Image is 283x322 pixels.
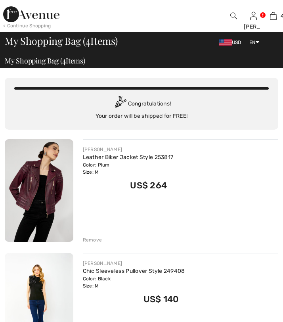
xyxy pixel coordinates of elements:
div: Congratulations! Your order will be shipped for FREE! [14,96,269,120]
div: Color: Plum Size: M [83,161,174,176]
div: Color: Black Size: M [83,275,185,289]
a: Leather Biker Jacket Style 253817 [83,154,174,161]
img: Leather Biker Jacket Style 253817 [5,139,73,242]
img: 1ère Avenue [3,6,59,22]
a: Chic Sleeveless Pullover Style 249408 [83,268,185,274]
span: My Shopping Bag ( Items) [5,36,118,46]
div: < Continue Shopping [3,22,51,29]
img: My Info [250,11,257,21]
span: EN [249,40,259,45]
img: US Dollar [219,39,232,46]
img: My Bag [270,11,277,21]
div: Remove [83,236,102,243]
img: Congratulation2.svg [112,96,128,112]
span: USD [219,40,245,45]
div: [PERSON_NAME] [244,23,263,31]
a: 4 [264,11,283,21]
span: My Shopping Bag ( Items) [5,57,85,64]
a: Sign In [250,12,257,19]
span: US$ 264 [130,180,167,191]
span: 4 [86,33,90,46]
span: 4 [62,56,66,65]
span: US$ 140 [143,294,179,305]
div: [PERSON_NAME] [83,260,185,267]
img: search the website [230,11,237,21]
div: [PERSON_NAME] [83,146,174,153]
